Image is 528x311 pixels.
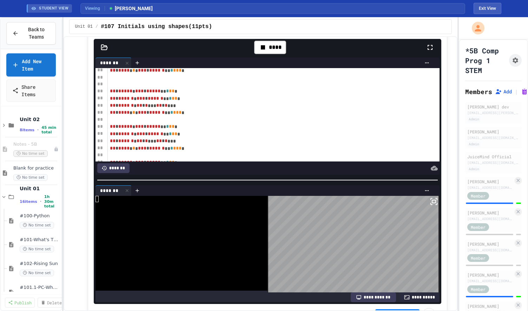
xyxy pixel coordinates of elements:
span: Blank for practice [13,165,60,171]
div: Admin [467,166,481,172]
button: Exit student view [474,3,501,14]
h1: *5B Comp Prog 1 STEM [465,46,506,75]
span: Member [471,224,486,230]
span: Unit 02 [20,116,60,123]
h2: Members [465,87,492,97]
div: [PERSON_NAME] [467,272,513,278]
a: Share Items [6,79,56,102]
div: [EMAIL_ADDRESS][DOMAIN_NAME] [467,135,520,140]
span: 8 items [20,128,34,132]
div: [EMAIL_ADDRESS][DOMAIN_NAME] [467,160,520,165]
div: [PERSON_NAME] dev [467,104,520,110]
div: [EMAIL_ADDRESS][DOMAIN_NAME] [467,247,513,253]
span: 16 items [20,199,37,204]
div: [EMAIL_ADDRESS][PERSON_NAME][DOMAIN_NAME] [467,110,520,115]
span: Unit 01 [20,185,60,192]
span: 1h 30m total [44,194,60,209]
span: #107 Initials using shapes(11pts) [101,22,212,31]
div: [PERSON_NAME] [467,210,513,216]
div: JuiceMind Official [467,153,520,160]
span: [PERSON_NAME] [108,5,153,12]
a: Delete [38,298,65,307]
div: Admin [467,116,481,122]
span: / [95,24,98,29]
span: #101-What's This ?? [20,237,60,243]
span: | [515,87,518,96]
button: Assignment Settings [509,54,522,67]
span: #101.1-PC-Where am I? [20,285,60,291]
div: [EMAIL_ADDRESS][DOMAIN_NAME] [467,278,513,284]
div: Unpublished [54,147,59,152]
div: [PERSON_NAME] [467,303,513,309]
a: Add New Item [6,53,56,77]
span: Back to Teams [23,26,50,41]
span: • [37,127,39,133]
span: No time set [20,222,54,229]
span: No time set [20,246,54,252]
span: Member [471,255,486,261]
div: [PERSON_NAME] [467,241,513,247]
span: STUDENT VIEW [39,6,68,12]
span: Notes - 5B [13,141,54,147]
div: My Account [464,20,486,36]
span: 45 min total [41,125,60,134]
a: Publish [5,298,35,307]
span: No time set [13,150,48,157]
div: [PERSON_NAME] [467,128,520,135]
span: Viewing [85,5,105,12]
span: No time set [20,270,54,276]
div: [EMAIL_ADDRESS][DOMAIN_NAME] [467,216,513,221]
button: Add [495,88,512,95]
div: [EMAIL_ADDRESS][DOMAIN_NAME] [467,185,513,190]
span: Unit 01 [75,24,93,29]
div: Admin [467,141,481,147]
div: [PERSON_NAME] [467,178,513,185]
span: Member [471,193,486,199]
span: #102-Rising Sun [20,261,60,267]
span: No time set [13,174,48,181]
button: Back to Teams [6,22,56,45]
span: #100-Python [20,213,60,219]
span: Member [471,286,486,292]
span: • [40,199,41,204]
